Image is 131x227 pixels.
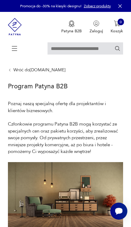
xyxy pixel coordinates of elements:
[90,28,103,34] p: Zaloguj
[111,28,123,34] p: Koszyk
[8,121,123,155] p: Członkowie programu Patyna B2B mogą korzystać ze specjalnych cen oraz pakietu korzyści, aby zreal...
[118,19,124,25] div: 0
[115,45,120,51] button: Szukaj
[20,4,81,9] p: Promocja do -30% na klasyki designu!
[90,20,103,34] button: Zaloguj
[69,20,75,27] img: Ikona medalu
[61,20,82,34] a: Ikona medaluPatyna B2B
[111,20,123,34] button: 0Koszyk
[8,73,123,101] h2: Program Patyna B2B
[13,68,65,73] a: Wróć do[DOMAIN_NAME]
[114,20,120,27] img: Ikona koszyka
[61,20,82,34] button: Patyna B2B
[84,4,111,9] a: Zobacz produkty
[8,101,123,114] p: Poznaj naszą specjalną ofertę dla projektantów i klientów biznesowych.
[110,203,127,220] iframe: Smartsupp widget button
[93,20,99,27] img: Ikonka użytkownika
[8,12,22,41] img: Patyna - sklep z meblami i dekoracjami vintage
[61,28,82,34] p: Patyna B2B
